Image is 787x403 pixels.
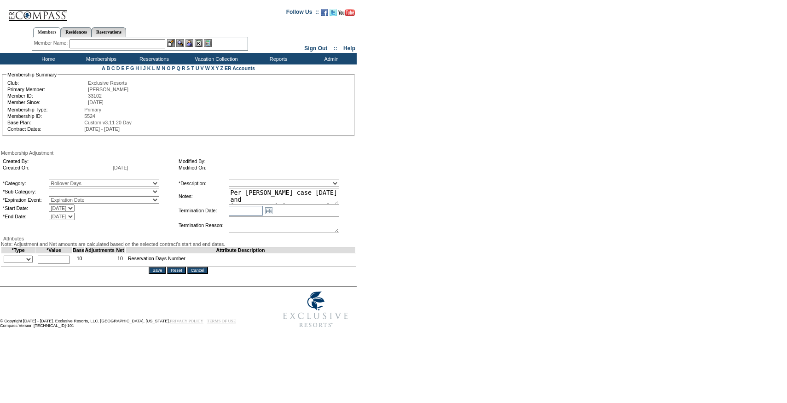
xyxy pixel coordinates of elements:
[115,253,126,267] td: 10
[274,286,357,333] img: Exclusive Resorts
[167,39,175,47] img: b_edit.gif
[7,113,83,119] td: Membership ID:
[1,150,356,156] div: Membership Adjustment
[21,53,74,64] td: Home
[286,8,319,19] td: Follow Us ::
[182,65,185,71] a: R
[102,65,105,71] a: A
[115,247,126,253] td: Net
[7,126,83,132] td: Contract Dates:
[229,188,339,204] textarea: Per [PERSON_NAME] case [DATE] and [PERSON_NAME]/[PERSON_NAME] approval, rolling 4 days from 24/25...
[152,65,155,71] a: L
[176,65,180,71] a: Q
[7,93,87,99] td: Member ID:
[135,65,139,71] a: H
[204,39,212,47] img: b_calculator.gif
[3,165,112,170] td: Created On:
[88,99,104,105] span: [DATE]
[321,12,328,17] a: Become our fan on Facebook
[185,39,193,47] img: Impersonate
[264,205,274,216] a: Open the calendar popup.
[304,45,327,52] a: Sign Out
[143,65,146,71] a: J
[6,72,58,77] legend: Membership Summary
[207,319,236,323] a: TERMS OF USE
[125,253,355,267] td: Reservation Days Number
[74,53,127,64] td: Memberships
[149,267,166,274] input: Save
[84,120,131,125] span: Custom v3.11 20 Day
[3,213,48,220] td: *End Date:
[170,319,203,323] a: PRIVACY POLICY
[220,65,223,71] a: Z
[84,126,120,132] span: [DATE] - [DATE]
[186,65,190,71] a: S
[116,65,120,71] a: D
[3,188,48,195] td: *Sub Category:
[330,9,337,16] img: Follow us on Twitter
[191,65,194,71] a: T
[140,65,142,71] a: I
[85,247,115,253] td: Adjustments
[7,120,83,125] td: Base Plan:
[176,39,184,47] img: View
[1,236,356,241] div: Attributes
[7,80,87,86] td: Club:
[187,267,208,274] input: Cancel
[195,39,203,47] img: Reservations
[330,12,337,17] a: Follow us on Twitter
[92,27,126,37] a: Reservations
[162,65,166,71] a: N
[179,53,251,64] td: Vacation Collection
[321,9,328,16] img: Become our fan on Facebook
[167,65,170,71] a: O
[343,45,355,52] a: Help
[8,2,68,21] img: Compass Home
[130,65,134,71] a: G
[1,241,356,247] div: Note: Adjustment and Net amounts are calculated based on the selected contract's start and end da...
[126,65,129,71] a: F
[179,205,228,216] td: Termination Date:
[3,180,48,187] td: *Category:
[216,65,219,71] a: Y
[211,65,214,71] a: X
[334,45,337,52] span: ::
[3,196,48,204] td: *Expiration Event:
[88,80,127,86] span: Exclusive Resorts
[3,158,112,164] td: Created By:
[179,165,351,170] td: Modified On:
[113,165,128,170] span: [DATE]
[33,27,61,37] a: Members
[1,247,35,253] td: *Type
[111,65,115,71] a: C
[201,65,204,71] a: V
[84,107,101,112] span: Primary
[179,188,228,204] td: Notes:
[34,39,69,47] div: Member Name:
[106,65,110,71] a: B
[73,247,85,253] td: Base
[73,253,85,267] td: 10
[61,27,92,37] a: Residences
[35,247,73,253] td: *Value
[167,267,185,274] input: Reset
[196,65,199,71] a: U
[179,158,351,164] td: Modified By:
[7,99,87,105] td: Member Since:
[147,65,151,71] a: K
[3,204,48,212] td: *Start Date:
[125,247,355,253] td: Attribute Description
[338,12,355,17] a: Subscribe to our YouTube Channel
[179,180,228,187] td: *Description:
[205,65,210,71] a: W
[7,87,87,92] td: Primary Member:
[88,87,128,92] span: [PERSON_NAME]
[88,93,102,99] span: 33102
[225,65,255,71] a: ER Accounts
[172,65,175,71] a: P
[84,113,95,119] span: 5524
[156,65,161,71] a: M
[251,53,304,64] td: Reports
[127,53,179,64] td: Reservations
[7,107,83,112] td: Membership Type:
